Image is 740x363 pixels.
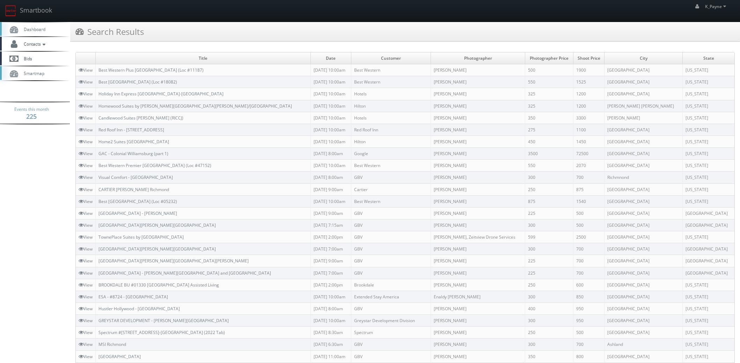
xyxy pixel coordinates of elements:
[310,64,351,76] td: [DATE] 10:00am
[96,52,311,64] td: Title
[79,329,93,335] a: View
[351,315,431,327] td: Greystar Development Division
[98,151,168,157] a: GAC - Colonial Williamsburg (part 1)
[20,70,44,76] span: Smartmap
[351,255,431,267] td: GBV
[604,88,682,100] td: [GEOGRAPHIC_DATA]
[98,103,292,109] a: Homewood Suites by [PERSON_NAME][GEOGRAPHIC_DATA][PERSON_NAME]/[GEOGRAPHIC_DATA]
[525,291,573,303] td: 300
[79,354,93,360] a: View
[683,112,734,124] td: [US_STATE]
[604,350,682,362] td: [GEOGRAPHIC_DATA]
[20,41,47,47] span: Contacts
[310,339,351,350] td: [DATE] 6:30am
[573,160,604,172] td: 2070
[604,124,682,136] td: [GEOGRAPHIC_DATA]
[79,79,93,85] a: View
[525,243,573,255] td: 300
[525,160,573,172] td: 550
[351,243,431,255] td: GBV
[683,255,734,267] td: [GEOGRAPHIC_DATA]
[683,160,734,172] td: [US_STATE]
[573,64,604,76] td: 1900
[431,124,525,136] td: [PERSON_NAME]
[310,88,351,100] td: [DATE] 10:00am
[98,222,216,228] a: [GEOGRAPHIC_DATA][PERSON_NAME][GEOGRAPHIC_DATA]
[604,291,682,303] td: [GEOGRAPHIC_DATA]
[98,79,177,85] a: Best [GEOGRAPHIC_DATA] (Loc #18082)
[310,148,351,160] td: [DATE] 8:00am
[573,136,604,147] td: 1450
[573,148,604,160] td: 72500
[310,100,351,112] td: [DATE] 10:00am
[431,172,525,183] td: [PERSON_NAME]
[79,341,93,347] a: View
[525,183,573,195] td: 250
[98,67,204,73] a: Best Western Plus [GEOGRAPHIC_DATA] (Loc #11187)
[5,5,16,16] img: smartbook-logo.png
[79,67,93,73] a: View
[604,327,682,339] td: [GEOGRAPHIC_DATA]
[431,183,525,195] td: [PERSON_NAME]
[79,294,93,300] a: View
[79,318,93,324] a: View
[79,162,93,168] a: View
[98,318,229,324] a: GREYSTAR DEVELOPMENT - [PERSON_NAME][GEOGRAPHIC_DATA]
[604,219,682,231] td: [GEOGRAPHIC_DATA]
[310,315,351,327] td: [DATE] 10:00am
[310,350,351,362] td: [DATE] 11:00am
[79,210,93,216] a: View
[604,303,682,314] td: [GEOGRAPHIC_DATA]
[683,339,734,350] td: [US_STATE]
[573,291,604,303] td: 850
[683,88,734,100] td: [US_STATE]
[431,350,525,362] td: [PERSON_NAME]
[604,76,682,88] td: [GEOGRAPHIC_DATA]
[525,64,573,76] td: 500
[525,350,573,362] td: 350
[431,219,525,231] td: [PERSON_NAME]
[573,172,604,183] td: 700
[683,124,734,136] td: [US_STATE]
[604,136,682,147] td: [GEOGRAPHIC_DATA]
[310,279,351,291] td: [DATE] 2:00pm
[79,282,93,288] a: View
[310,291,351,303] td: [DATE] 10:00am
[79,222,93,228] a: View
[98,187,169,193] a: CARTIER [PERSON_NAME] Richmond
[79,103,93,109] a: View
[351,88,431,100] td: Hotels
[310,303,351,314] td: [DATE] 8:00am
[351,183,431,195] td: Cartier
[79,115,93,121] a: View
[525,136,573,147] td: 450
[351,219,431,231] td: GBV
[604,148,682,160] td: [GEOGRAPHIC_DATA]
[525,195,573,207] td: 875
[604,279,682,291] td: [GEOGRAPHIC_DATA]
[351,136,431,147] td: Hilton
[604,231,682,243] td: [GEOGRAPHIC_DATA]
[604,315,682,327] td: [GEOGRAPHIC_DATA]
[604,183,682,195] td: [GEOGRAPHIC_DATA]
[98,234,184,240] a: TownePlace Suites by [GEOGRAPHIC_DATA]
[431,231,525,243] td: [PERSON_NAME], Zeitview Drone Services
[573,327,604,339] td: 500
[98,198,177,204] a: Best [GEOGRAPHIC_DATA] (Loc #05232)
[573,88,604,100] td: 1200
[351,267,431,279] td: GBV
[683,64,734,76] td: [US_STATE]
[683,243,734,255] td: [GEOGRAPHIC_DATA]
[351,207,431,219] td: GBV
[351,195,431,207] td: Best Western
[20,26,45,32] span: Dashboard
[98,139,169,145] a: Home2 Suites [GEOGRAPHIC_DATA]
[310,327,351,339] td: [DATE] 8:30am
[683,76,734,88] td: [US_STATE]
[98,354,141,360] a: [GEOGRAPHIC_DATA]
[431,303,525,314] td: [PERSON_NAME]
[525,172,573,183] td: 300
[683,350,734,362] td: [US_STATE]
[683,267,734,279] td: [GEOGRAPHIC_DATA]
[98,91,224,97] a: Holiday Inn Express [GEOGRAPHIC_DATA]-[GEOGRAPHIC_DATA]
